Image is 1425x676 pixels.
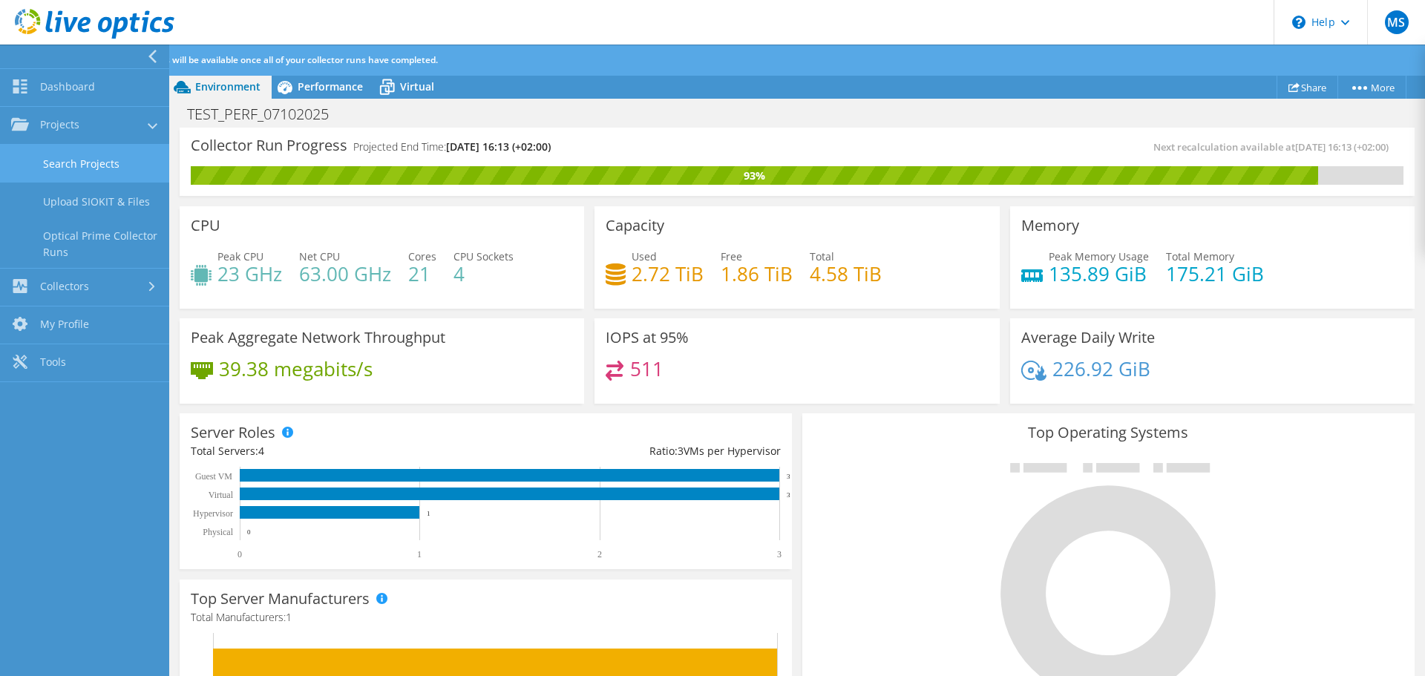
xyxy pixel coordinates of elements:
[191,443,485,459] div: Total Servers:
[787,473,790,480] text: 3
[1292,16,1306,29] svg: \n
[485,443,780,459] div: Ratio: VMs per Hypervisor
[299,266,391,282] h4: 63.00 GHz
[191,329,445,346] h3: Peak Aggregate Network Throughput
[209,490,234,500] text: Virtual
[453,266,514,282] h4: 4
[91,53,438,66] span: Additional analysis will be available once all of your collector runs have completed.
[298,79,363,93] span: Performance
[299,249,340,263] span: Net CPU
[408,249,436,263] span: Cores
[606,329,689,346] h3: IOPS at 95%
[258,444,264,458] span: 4
[191,609,781,626] h4: Total Manufacturers:
[217,266,282,282] h4: 23 GHz
[1166,266,1264,282] h4: 175.21 GiB
[1153,140,1396,154] span: Next recalculation available at
[417,549,422,559] text: 1
[777,549,782,559] text: 3
[632,266,704,282] h4: 2.72 TiB
[1021,329,1155,346] h3: Average Daily Write
[1052,361,1150,377] h4: 226.92 GiB
[1295,140,1389,154] span: [DATE] 16:13 (+02:00)
[191,217,220,234] h3: CPU
[191,591,370,607] h3: Top Server Manufacturers
[446,140,551,154] span: [DATE] 16:13 (+02:00)
[408,266,436,282] h4: 21
[400,79,434,93] span: Virtual
[1337,76,1406,99] a: More
[721,249,742,263] span: Free
[219,361,373,377] h4: 39.38 megabits/s
[286,610,292,624] span: 1
[597,549,602,559] text: 2
[195,79,261,93] span: Environment
[180,106,352,122] h1: TEST_PERF_07102025
[247,528,251,536] text: 0
[353,139,551,155] h4: Projected End Time:
[1277,76,1338,99] a: Share
[1049,249,1149,263] span: Peak Memory Usage
[427,510,430,517] text: 1
[453,249,514,263] span: CPU Sockets
[632,249,657,263] span: Used
[193,508,233,519] text: Hypervisor
[678,444,684,458] span: 3
[630,361,664,377] h4: 511
[1166,249,1234,263] span: Total Memory
[813,424,1403,441] h3: Top Operating Systems
[1049,266,1149,282] h4: 135.89 GiB
[810,249,834,263] span: Total
[810,266,882,282] h4: 4.58 TiB
[191,168,1318,184] div: 93%
[191,424,275,441] h3: Server Roles
[606,217,664,234] h3: Capacity
[203,527,233,537] text: Physical
[787,491,790,499] text: 3
[721,266,793,282] h4: 1.86 TiB
[1385,10,1409,34] span: MS
[217,249,263,263] span: Peak CPU
[195,471,232,482] text: Guest VM
[1021,217,1079,234] h3: Memory
[237,549,242,559] text: 0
